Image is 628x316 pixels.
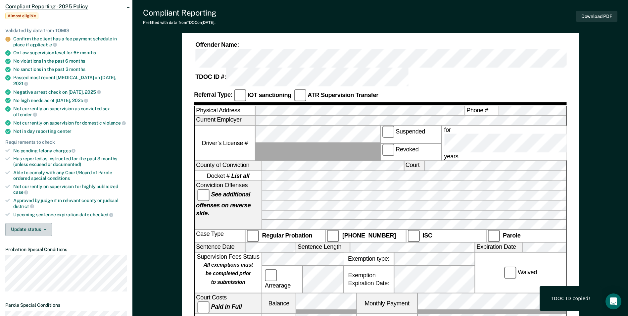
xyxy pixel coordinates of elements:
[195,293,262,314] div: Court Costs
[465,106,499,115] label: Phone #:
[80,50,96,55] span: months
[195,116,255,125] label: Current Employer
[13,58,127,64] div: No violations in the past 6
[53,162,81,167] span: documented)
[296,243,350,252] label: Sentence Length
[195,181,262,229] div: Conviction Offenses
[13,36,127,47] div: Confirm the client has a fee payment schedule in place if applicable
[13,204,34,209] span: district
[344,266,394,293] div: Exemption Expiration Date:
[381,126,441,143] label: Suspended
[13,184,127,195] div: Not currently on supervision for highly publicized
[264,269,301,290] label: Arrearage
[5,13,38,19] span: Almost eligible
[294,89,306,102] input: ATR Supervision Transfer
[262,232,312,239] strong: Regular Probation
[422,232,432,239] strong: ISC
[13,189,28,195] span: case
[247,230,259,242] input: Regular Probation
[195,126,255,161] label: Driver’s License #
[13,106,127,117] div: Not currently on supervision as convicted sex
[404,161,424,171] label: Court
[13,75,127,86] div: Passed most recent [MEDICAL_DATA] on [DATE],
[308,92,378,98] strong: ATR Supervision Transfer
[382,143,394,156] input: Revoked
[57,129,72,134] span: center
[195,74,226,80] strong: TDOC ID #:
[5,302,127,308] dt: Parole Special Conditions
[13,81,28,86] span: 2021
[103,120,126,126] span: violence
[5,3,88,10] span: Compliant Reporting - 2025 Policy
[381,143,441,161] label: Revoked
[357,293,417,314] label: Monthly Payment
[69,67,85,72] span: months
[197,189,210,201] input: See additional offenses on reverse side.
[13,170,127,181] div: Able to comply with any Court/Board of Parole ordered special
[13,148,127,154] div: No pending felony
[551,295,590,301] div: TDOC ID copied!
[503,232,521,239] strong: Parole
[53,148,76,153] span: charges
[247,92,291,98] strong: IOT sanctioning
[265,269,277,282] input: Arrearage
[143,8,217,18] div: Compliant Reporting
[503,267,538,279] label: Waived
[576,11,617,22] button: Download PDF
[13,212,127,218] div: Upcoming sentence expiration date
[13,50,127,56] div: On Low supervision level for 6+
[195,230,245,242] div: Case Type
[207,172,249,180] span: Docket #
[143,20,217,25] div: Prefilled with data from TDOC on [DATE] .
[504,267,516,279] input: Waived
[196,191,251,216] strong: See additional offenses on reverse side.
[5,247,127,252] dt: Probation Special Conditions
[195,161,262,171] label: County of Conviction
[211,304,242,310] strong: Paid in Full
[69,58,85,64] span: months
[475,243,522,252] label: Expiration Date
[5,139,127,145] div: Requirements to check
[407,230,419,242] input: ISC
[13,67,127,72] div: No sanctions in the past 3
[13,89,127,95] div: Negative arrest check on [DATE],
[195,106,255,115] label: Physical Address
[13,198,127,209] div: Approved by judge if in relevant county or judicial
[234,89,246,102] input: IOT sanctioning
[13,97,127,103] div: No high needs as of [DATE],
[195,253,262,293] div: Supervision Fees Status
[197,301,210,314] input: Paid in Full
[194,92,232,98] strong: Referral Type:
[90,212,113,217] span: checked
[488,230,500,242] input: Parole
[13,120,127,126] div: Not currently on supervision for domestic
[262,293,296,314] label: Balance
[327,230,339,242] input: [PHONE_NUMBER]
[605,293,621,309] div: Open Intercom Messenger
[344,253,394,265] label: Exemption type:
[195,243,245,252] label: Sentence Date
[13,112,37,117] span: offender
[382,126,394,138] input: Suspended
[203,262,253,286] strong: All exemptions must be completed prior to submission
[342,232,396,239] strong: [PHONE_NUMBER]
[195,42,239,48] strong: Offender Name:
[13,156,127,167] div: Has reported as instructed for the past 3 months (unless excused or
[443,126,628,161] label: for years.
[231,172,249,179] strong: List all
[5,28,127,33] div: Validated by data from TOMIS
[72,98,88,103] span: 2025
[5,223,52,236] button: Update status
[85,89,101,95] span: 2025
[13,129,127,134] div: Not in day reporting
[47,176,70,181] span: conditions
[444,134,626,153] input: for years.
